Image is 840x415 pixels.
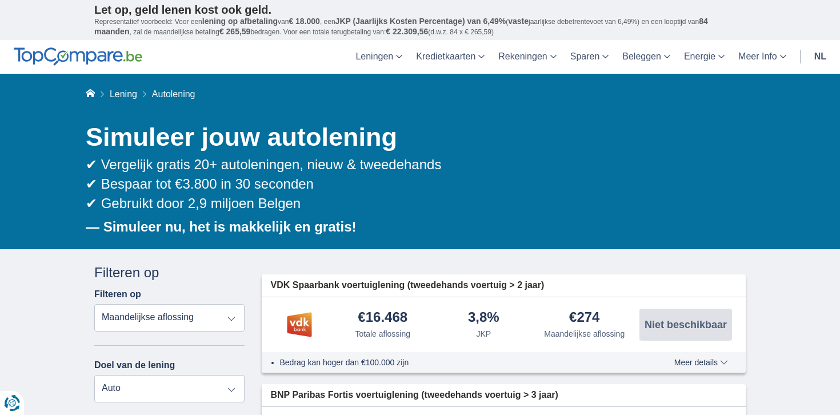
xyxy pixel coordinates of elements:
[271,310,328,339] img: product.pl.alt VDK bank
[358,310,407,326] div: €16.468
[349,40,409,74] a: Leningen
[563,40,616,74] a: Sparen
[94,3,746,17] p: Let op, geld lenen kost ook geld.
[14,47,142,66] img: TopCompare
[94,360,175,370] label: Doel van de lening
[544,328,625,340] div: Maandelijkse aflossing
[94,263,245,282] div: Filteren op
[674,358,728,366] span: Meer details
[271,279,545,292] span: VDK Spaarbank voertuiglening (tweedehands voertuig > 2 jaar)
[355,328,410,340] div: Totale aflossing
[219,27,251,36] span: € 265,59
[677,40,731,74] a: Energie
[666,358,737,367] button: Meer details
[807,40,833,74] a: nl
[86,155,746,214] div: ✔ Vergelijk gratis 20+ autoleningen, nieuw & tweedehands ✔ Bespaar tot €3.800 in 30 seconden ✔ Ge...
[335,17,506,26] span: JKP (Jaarlijks Kosten Percentage) van 6,49%
[409,40,491,74] a: Kredietkaarten
[86,89,95,99] a: Home
[508,17,529,26] span: vaste
[110,89,137,99] a: Lening
[386,27,428,36] span: € 22.309,56
[468,310,499,326] div: 3,8%
[289,17,320,26] span: € 18.000
[94,17,708,36] span: 84 maanden
[476,328,491,340] div: JKP
[731,40,793,74] a: Meer Info
[152,89,195,99] span: Autolening
[569,310,599,326] div: €274
[645,320,727,330] span: Niet beschikbaar
[94,289,141,300] label: Filteren op
[639,309,732,341] button: Niet beschikbaar
[491,40,563,74] a: Rekeningen
[86,119,746,155] h1: Simuleer jouw autolening
[280,357,633,368] li: Bedrag kan hoger dan €100.000 zijn
[615,40,677,74] a: Beleggen
[86,219,357,234] b: — Simuleer nu, het is makkelijk en gratis!
[202,17,278,26] span: lening op afbetaling
[94,17,746,37] p: Representatief voorbeeld: Voor een van , een ( jaarlijkse debetrentevoet van 6,49%) en een loopti...
[271,389,558,402] span: BNP Paribas Fortis voertuiglening (tweedehands voertuig > 3 jaar)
